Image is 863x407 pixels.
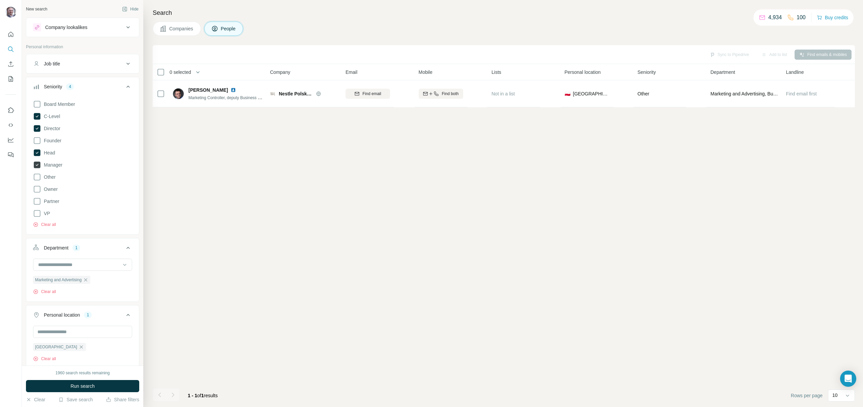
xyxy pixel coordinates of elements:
[44,312,80,318] div: Personal location
[41,125,60,132] span: Director
[33,222,56,228] button: Clear all
[41,149,55,156] span: Head
[791,392,823,399] span: Rows per page
[153,8,855,18] h4: Search
[711,69,735,76] span: Department
[637,69,656,76] span: Seniority
[41,162,62,168] span: Manager
[44,244,68,251] div: Department
[26,56,139,72] button: Job title
[5,43,16,55] button: Search
[26,307,139,326] button: Personal location1
[832,392,838,399] p: 10
[188,87,228,93] span: [PERSON_NAME]
[188,393,197,398] span: 1 - 1
[346,89,390,99] button: Find email
[41,186,58,193] span: Owner
[33,356,56,362] button: Clear all
[58,396,93,403] button: Save search
[188,95,289,100] span: Marketing Controller, deputy Business Controller; Coffee
[41,101,75,108] span: Board Member
[492,69,501,76] span: Lists
[41,174,56,180] span: Other
[5,28,16,40] button: Quick start
[492,91,515,96] span: Not in a list
[117,4,143,14] button: Hide
[5,149,16,161] button: Feedback
[170,69,191,76] span: 0 selected
[35,344,77,350] span: [GEOGRAPHIC_DATA]
[35,277,82,283] span: Marketing and Advertising
[5,73,16,85] button: My lists
[5,104,16,116] button: Use Surfe on LinkedIn
[442,91,458,97] span: Find both
[565,90,570,97] span: 🇵🇱
[26,44,139,50] p: Personal information
[33,289,56,295] button: Clear all
[84,312,92,318] div: 1
[5,134,16,146] button: Dashboard
[173,88,184,99] img: Avatar
[231,87,236,93] img: LinkedIn logo
[797,13,806,22] p: 100
[346,69,357,76] span: Email
[637,91,649,96] span: Other
[5,119,16,131] button: Use Surfe API
[197,393,201,398] span: of
[26,240,139,259] button: Department1
[711,90,778,97] span: Marketing and Advertising, Business Support
[41,137,61,144] span: Founder
[840,371,856,387] div: Open Intercom Messenger
[72,245,80,251] div: 1
[169,25,194,32] span: Companies
[26,396,45,403] button: Clear
[45,24,87,31] div: Company lookalikes
[26,79,139,97] button: Seniority4
[66,84,74,90] div: 4
[5,58,16,70] button: Enrich CSV
[817,13,848,22] button: Buy credits
[26,6,47,12] div: New search
[221,25,236,32] span: People
[56,370,110,376] div: 1960 search results remaining
[573,90,609,97] span: [GEOGRAPHIC_DATA]
[188,393,218,398] span: results
[26,380,139,392] button: Run search
[106,396,139,403] button: Share filters
[270,91,275,96] img: Logo of Nestle Polska S.A.
[768,13,782,22] p: 4,934
[362,91,381,97] span: Find email
[44,60,60,67] div: Job title
[786,69,804,76] span: Landline
[565,69,601,76] span: Personal location
[5,7,16,18] img: Avatar
[279,90,313,97] span: Nestle Polska S.A.
[41,113,60,120] span: C-Level
[270,69,290,76] span: Company
[44,83,62,90] div: Seniority
[786,91,817,96] span: Find email first
[26,19,139,35] button: Company lookalikes
[70,383,95,389] span: Run search
[419,69,433,76] span: Mobile
[41,210,50,217] span: VP
[41,198,59,205] span: Partner
[201,393,204,398] span: 1
[419,89,463,99] button: Find both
